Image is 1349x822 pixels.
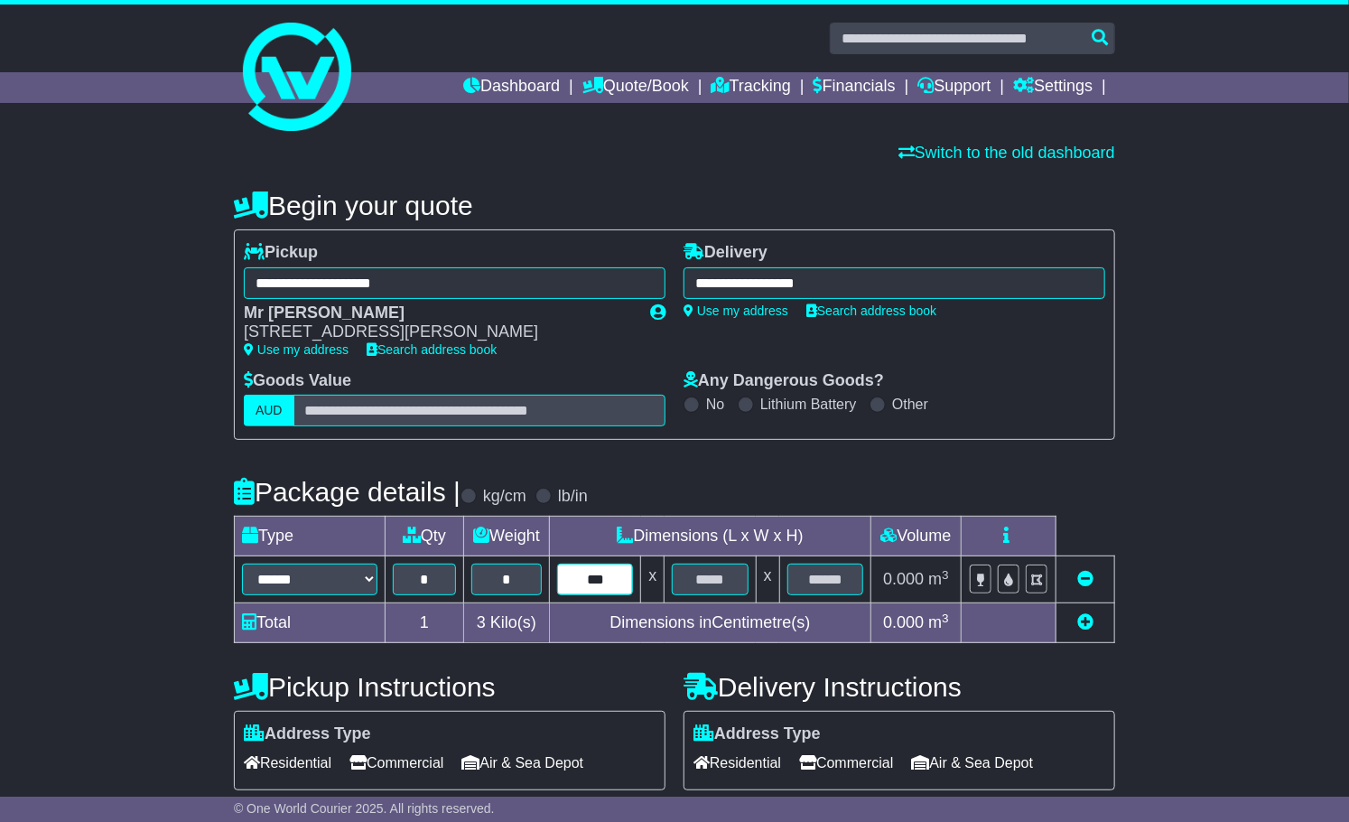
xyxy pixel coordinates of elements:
h4: Begin your quote [234,191,1115,220]
td: Volume [870,517,961,556]
label: Goods Value [244,371,351,391]
label: Any Dangerous Goods? [684,371,884,391]
label: Other [892,396,928,413]
a: Search address book [806,304,936,318]
a: Settings [1013,72,1093,103]
a: Support [918,72,991,103]
span: 3 [477,613,486,631]
span: m [928,613,949,631]
span: 0.000 [883,613,924,631]
label: No [706,396,724,413]
td: x [641,556,665,603]
a: Use my address [244,342,349,357]
a: Use my address [684,304,788,318]
span: Commercial [349,749,443,777]
label: lb/in [558,487,588,507]
td: Dimensions in Centimetre(s) [550,603,871,643]
a: Financials [814,72,896,103]
td: Total [235,603,386,643]
span: Residential [693,749,781,777]
span: Air & Sea Depot [912,749,1034,777]
a: Add new item [1077,613,1093,631]
span: Air & Sea Depot [462,749,584,777]
a: Switch to the old dashboard [898,144,1115,162]
label: AUD [244,395,294,426]
div: Mr [PERSON_NAME] [244,304,632,323]
td: 1 [386,603,464,643]
label: kg/cm [483,487,526,507]
a: Remove this item [1077,570,1093,588]
sup: 3 [942,612,949,625]
label: Lithium Battery [760,396,857,413]
span: Commercial [799,749,893,777]
span: m [928,570,949,588]
a: Quote/Book [582,72,689,103]
label: Pickup [244,243,318,263]
a: Dashboard [463,72,560,103]
h4: Delivery Instructions [684,672,1115,702]
a: Tracking [712,72,791,103]
label: Address Type [693,724,821,744]
td: Weight [463,517,549,556]
td: Type [235,517,386,556]
div: [STREET_ADDRESS][PERSON_NAME] [244,322,632,342]
td: x [756,556,779,603]
span: © One World Courier 2025. All rights reserved. [234,801,495,816]
td: Dimensions (L x W x H) [550,517,871,556]
label: Address Type [244,724,371,744]
h4: Pickup Instructions [234,672,665,702]
td: Kilo(s) [463,603,549,643]
h4: Package details | [234,477,461,507]
td: Qty [386,517,464,556]
a: Search address book [367,342,497,357]
sup: 3 [942,568,949,582]
label: Delivery [684,243,768,263]
span: 0.000 [883,570,924,588]
span: Residential [244,749,331,777]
